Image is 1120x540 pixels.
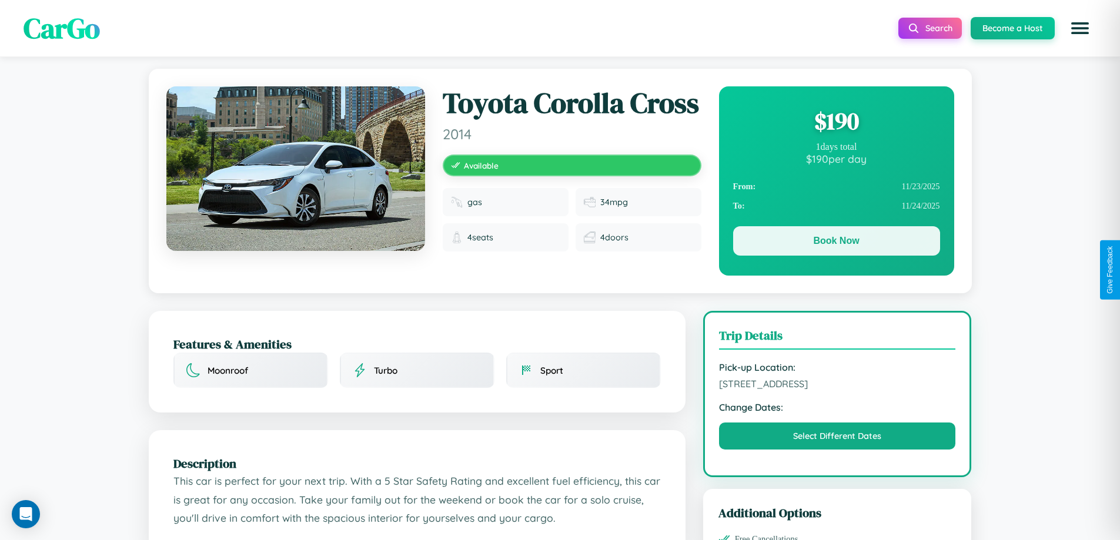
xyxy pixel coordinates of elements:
div: Open Intercom Messenger [12,500,40,528]
span: Available [464,160,499,170]
button: Become a Host [971,17,1055,39]
div: 11 / 24 / 2025 [733,196,940,216]
img: Fuel efficiency [584,196,596,208]
h1: Toyota Corolla Cross [443,86,701,120]
span: Sport [540,365,563,376]
h2: Features & Amenities [173,336,661,353]
button: Search [898,18,962,39]
strong: Pick-up Location: [719,361,956,373]
img: Toyota Corolla Cross 2014 [166,86,425,251]
div: 1 days total [733,142,940,152]
strong: From: [733,182,756,192]
div: $ 190 [733,105,940,137]
strong: Change Dates: [719,401,956,413]
span: Search [925,23,952,33]
h3: Trip Details [719,327,956,350]
p: This car is perfect for your next trip. With a 5 Star Safety Rating and excellent fuel efficiency... [173,472,661,528]
span: Turbo [374,365,397,376]
img: Fuel type [451,196,463,208]
img: Seats [451,232,463,243]
button: Open menu [1064,12,1096,45]
button: Book Now [733,226,940,256]
span: 34 mpg [600,197,628,207]
span: 2014 [443,125,701,143]
h3: Additional Options [718,504,957,521]
strong: To: [733,201,745,211]
span: 4 doors [600,232,628,243]
span: [STREET_ADDRESS] [719,378,956,390]
div: Give Feedback [1106,246,1114,294]
span: 4 seats [467,232,493,243]
div: $ 190 per day [733,152,940,165]
img: Doors [584,232,596,243]
h2: Description [173,455,661,472]
span: gas [467,197,482,207]
span: Moonroof [208,365,248,376]
button: Select Different Dates [719,422,956,450]
span: CarGo [24,9,100,48]
div: 11 / 23 / 2025 [733,177,940,196]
